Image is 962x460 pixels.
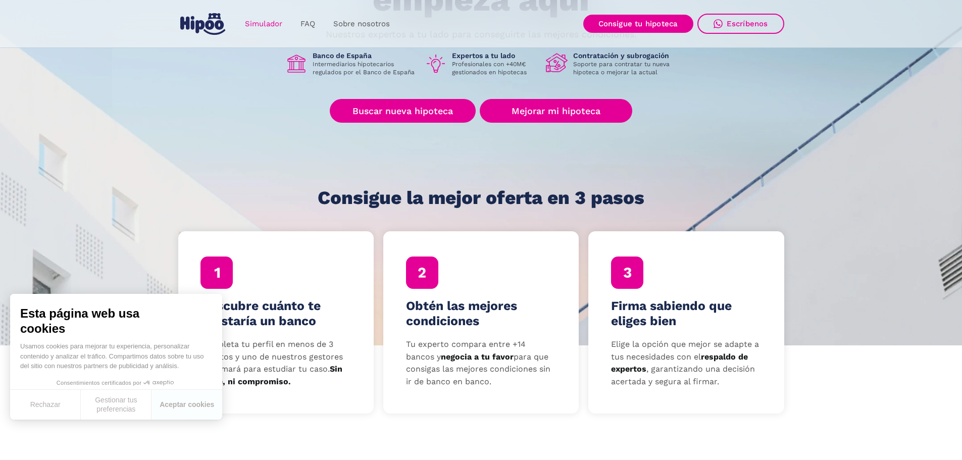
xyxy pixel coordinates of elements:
p: Profesionales con +40M€ gestionados en hipotecas [452,60,538,76]
a: FAQ [291,14,324,34]
h4: Obtén las mejores condiciones [406,298,556,329]
strong: Sin coste, ni compromiso. [200,364,342,386]
h1: Expertos a tu lado [452,51,538,60]
h1: Banco de España [313,51,417,60]
p: Elige la opción que mejor se adapte a tus necesidades con el , garantizando una decisión acertada... [611,338,762,388]
p: Tu experto compara entre +14 bancos y para que consigas las mejores condiciones sin ir de banco e... [406,338,556,388]
a: Escríbenos [697,14,784,34]
p: Intermediarios hipotecarios regulados por el Banco de España [313,60,417,76]
p: Completa tu perfil en menos de 3 minutos y uno de nuestros gestores te llamará para estudiar tu c... [200,338,351,388]
a: Sobre nosotros [324,14,399,34]
p: Soporte para contratar tu nueva hipoteca o mejorar la actual [573,60,677,76]
h1: Contratación y subrogación [573,51,677,60]
h1: Consigue la mejor oferta en 3 pasos [318,188,644,208]
a: Mejorar mi hipoteca [480,99,632,123]
h4: Firma sabiendo que eliges bien [611,298,762,329]
a: Simulador [236,14,291,34]
a: home [178,9,228,39]
div: Escríbenos [727,19,768,28]
a: Buscar nueva hipoteca [330,99,476,123]
h4: Descubre cuánto te prestaría un banco [200,298,351,329]
a: Consigue tu hipoteca [583,15,693,33]
strong: negocia a tu favor [441,352,514,362]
